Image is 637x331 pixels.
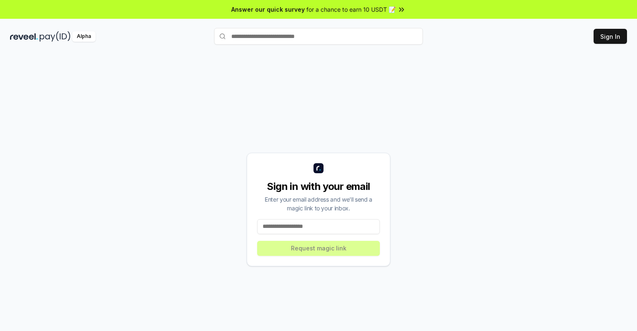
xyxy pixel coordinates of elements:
[72,31,96,42] div: Alpha
[257,195,380,212] div: Enter your email address and we’ll send a magic link to your inbox.
[10,31,38,42] img: reveel_dark
[306,5,396,14] span: for a chance to earn 10 USDT 📝
[257,180,380,193] div: Sign in with your email
[231,5,305,14] span: Answer our quick survey
[40,31,71,42] img: pay_id
[313,163,324,173] img: logo_small
[594,29,627,44] button: Sign In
